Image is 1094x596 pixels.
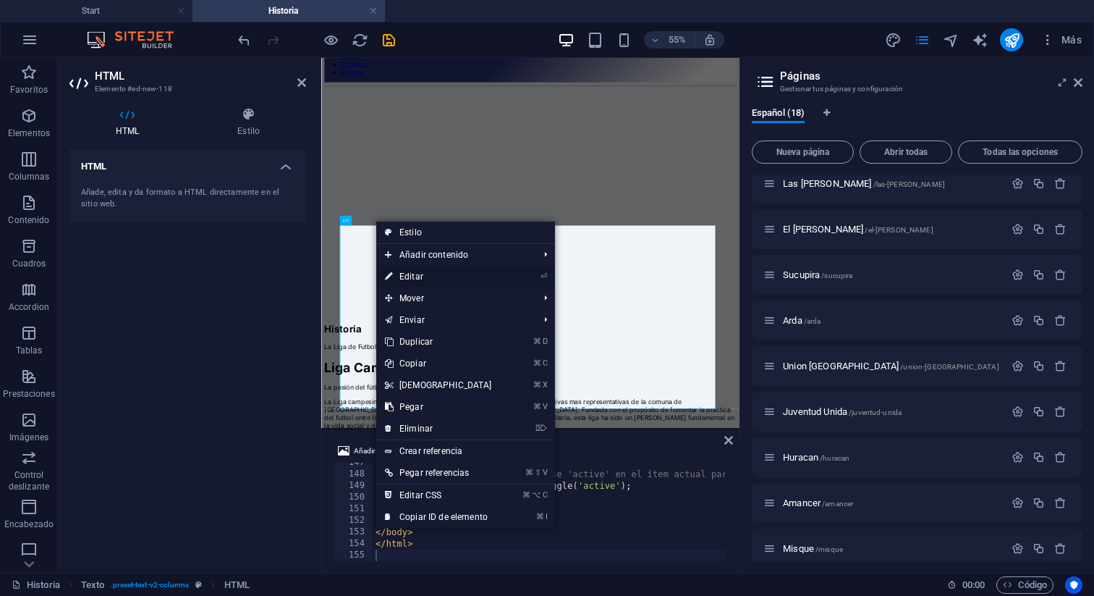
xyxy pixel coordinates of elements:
p: Cuadros [12,258,46,269]
p: Elementos [8,127,50,139]
button: Más [1035,28,1087,51]
span: Haz clic para abrir la página [783,178,945,189]
a: ⌘⇧VPegar referencias [376,462,501,484]
div: 151 [334,503,374,515]
h4: HTML [69,149,306,175]
span: /sucupira [821,272,852,280]
a: Haz clic para cancelar la selección y doble clic para abrir páginas [12,576,60,594]
button: design [884,31,902,49]
span: Haz clic para abrir la página [783,269,852,280]
i: ⌥ [532,490,541,500]
span: Más [1040,33,1082,47]
button: publish [1000,28,1023,51]
span: 00 00 [962,576,985,594]
i: I [546,512,547,521]
button: Código [996,576,1053,594]
div: Arda/arda [779,316,1004,325]
span: Añadir archivo [354,442,399,460]
span: /union-[GEOGRAPHIC_DATA] [900,363,998,371]
div: Configuración [1012,497,1024,509]
div: Duplicar [1032,406,1045,418]
h3: Gestionar tus páginas y configuración [780,83,1053,96]
div: Configuración [1012,314,1024,327]
div: Huracan/huracan [779,453,1004,462]
div: Eliminar [1054,406,1067,418]
i: Publicar [1004,32,1020,49]
nav: breadcrumb [81,576,250,594]
div: Configuración [1012,269,1024,281]
div: Configuración [1012,406,1024,418]
div: Eliminar [1054,314,1067,327]
div: 149 [334,480,374,492]
p: Imágenes [9,432,48,443]
i: AI Writer [972,32,988,49]
div: Eliminar [1054,360,1067,372]
h6: Tiempo de la sesión [947,576,985,594]
h2: Páginas [780,70,1082,83]
i: ⌘ [536,512,544,521]
i: Guardar (Ctrl+S) [381,32,397,49]
p: Columnas [9,171,50,182]
h4: Historia [192,3,385,19]
i: Páginas (Ctrl+Alt+S) [914,32,930,49]
a: Enviar [376,309,533,331]
div: Juventud Unida/juventud-unida [779,407,1004,416]
div: Duplicar [1032,497,1045,509]
a: ⌘⌥CEditar CSS [376,484,501,506]
p: Favoritos [10,84,48,96]
i: ⌘ [533,402,541,411]
i: V [543,402,547,411]
div: Amancer/amancer [779,498,1004,508]
span: . preset-text-v2-columns [110,576,189,594]
span: : [972,579,975,590]
button: Usercentrics [1065,576,1082,594]
span: Haz clic para seleccionar y doble clic para editar [224,576,250,594]
a: Crear referencia [376,440,555,462]
div: Duplicar [1032,177,1045,190]
a: ⏎Editar [376,266,501,287]
a: ⌘DDuplicar [376,331,501,353]
i: Al redimensionar, ajustar el nivel de zoom automáticamente para ajustarse al dispositivo elegido. [703,33,716,46]
div: Añade, edita y da formato a HTML directamente en el sitio web. [81,187,294,211]
i: Diseño (Ctrl+Alt+Y) [885,32,902,49]
div: Configuración [1012,223,1024,235]
span: Haz clic para abrir la página [783,406,902,417]
span: Abrir todas [866,148,946,156]
i: ⌦ [535,424,547,433]
div: Eliminar [1054,177,1067,190]
button: Abrir todas [860,140,952,164]
p: Encabezado [4,519,54,530]
div: Configuración [1012,177,1024,190]
i: ⌘ [522,490,530,500]
a: ⌘VPegar [376,396,501,418]
div: Las [PERSON_NAME]/las-[PERSON_NAME] [779,179,1004,188]
button: save [380,31,397,49]
button: Haz clic para salir del modo de previsualización y seguir editando [322,31,339,49]
button: Nueva página [752,140,854,164]
a: ⌦Eliminar [376,418,501,440]
span: Haz clic para seleccionar y doble clic para editar [81,576,104,594]
span: Nueva página [758,148,847,156]
i: Volver a cargar página [352,32,368,49]
div: Sucupira/sucupira [779,270,1004,280]
div: 153 [334,526,374,538]
div: 155 [334,550,374,561]
h3: Elemento #ed-new-118 [95,83,277,96]
div: 147 [334,457,374,469]
button: Todas las opciones [958,140,1082,164]
div: Pestañas de idiomas [752,107,1082,135]
i: Navegador [943,32,959,49]
span: /amancer [822,500,853,508]
span: Haz clic para abrir la página [783,315,820,326]
a: ⌘CCopiar [376,353,501,374]
div: 148 [334,469,374,480]
p: Contenido [8,214,49,226]
span: Haz clic para abrir la página [783,498,853,508]
span: Haz clic para abrir la página [783,452,849,463]
button: 55% [644,31,695,49]
span: Código [1003,576,1047,594]
span: /las-[PERSON_NAME] [873,180,946,188]
span: /juventud-unida [849,408,902,416]
h4: Estilo [191,107,306,138]
div: Misque/misque [779,544,1004,553]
